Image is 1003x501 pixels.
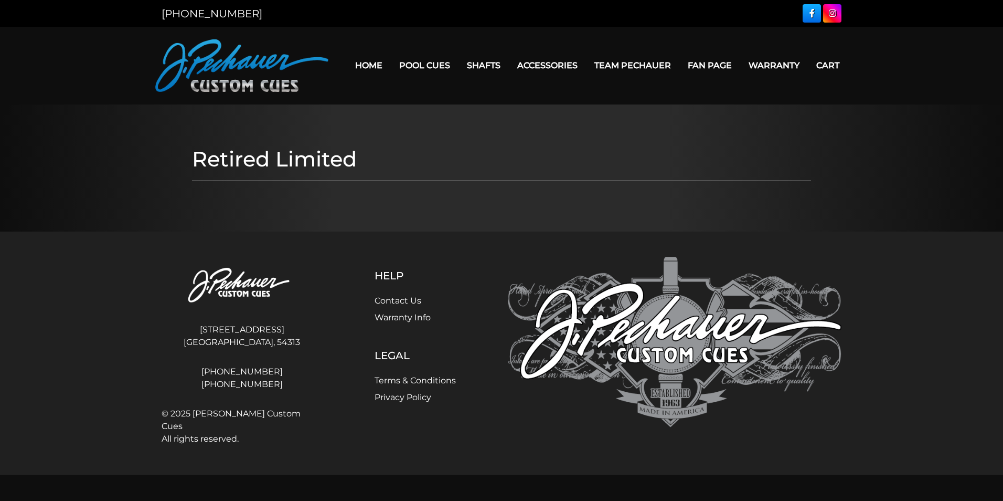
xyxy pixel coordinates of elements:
[155,39,328,92] img: Pechauer Custom Cues
[375,349,456,362] h5: Legal
[162,257,322,315] img: Pechauer Custom Cues
[347,52,391,79] a: Home
[508,257,841,427] img: Pechauer Custom Cues
[679,52,740,79] a: Fan Page
[162,7,262,20] a: [PHONE_NUMBER]
[162,319,322,353] address: [STREET_ADDRESS] [GEOGRAPHIC_DATA], 54313
[375,296,421,306] a: Contact Us
[162,378,322,391] a: [PHONE_NUMBER]
[740,52,808,79] a: Warranty
[509,52,586,79] a: Accessories
[808,52,848,79] a: Cart
[586,52,679,79] a: Team Pechauer
[192,147,811,172] h1: Retired Limited
[162,366,322,378] a: [PHONE_NUMBER]
[458,52,509,79] a: Shafts
[162,408,322,445] span: © 2025 [PERSON_NAME] Custom Cues All rights reserved.
[375,392,431,402] a: Privacy Policy
[375,269,456,282] h5: Help
[391,52,458,79] a: Pool Cues
[375,312,431,322] a: Warranty Info
[375,375,456,385] a: Terms & Conditions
